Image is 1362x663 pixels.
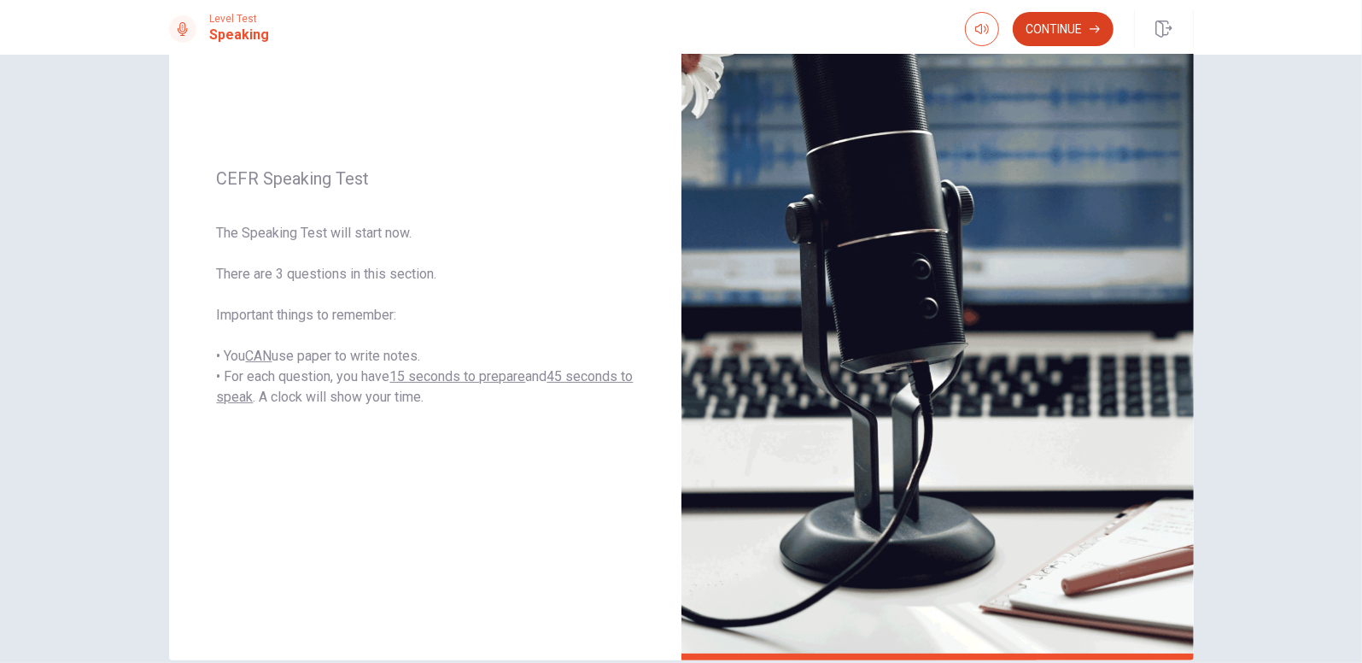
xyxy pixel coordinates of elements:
span: CEFR Speaking Test [217,168,634,189]
u: CAN [246,348,272,364]
span: The Speaking Test will start now. There are 3 questions in this section. Important things to reme... [217,223,634,408]
span: Level Test [210,13,270,25]
h1: Speaking [210,25,270,45]
button: Continue [1013,12,1114,46]
u: 15 seconds to prepare [390,368,526,384]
